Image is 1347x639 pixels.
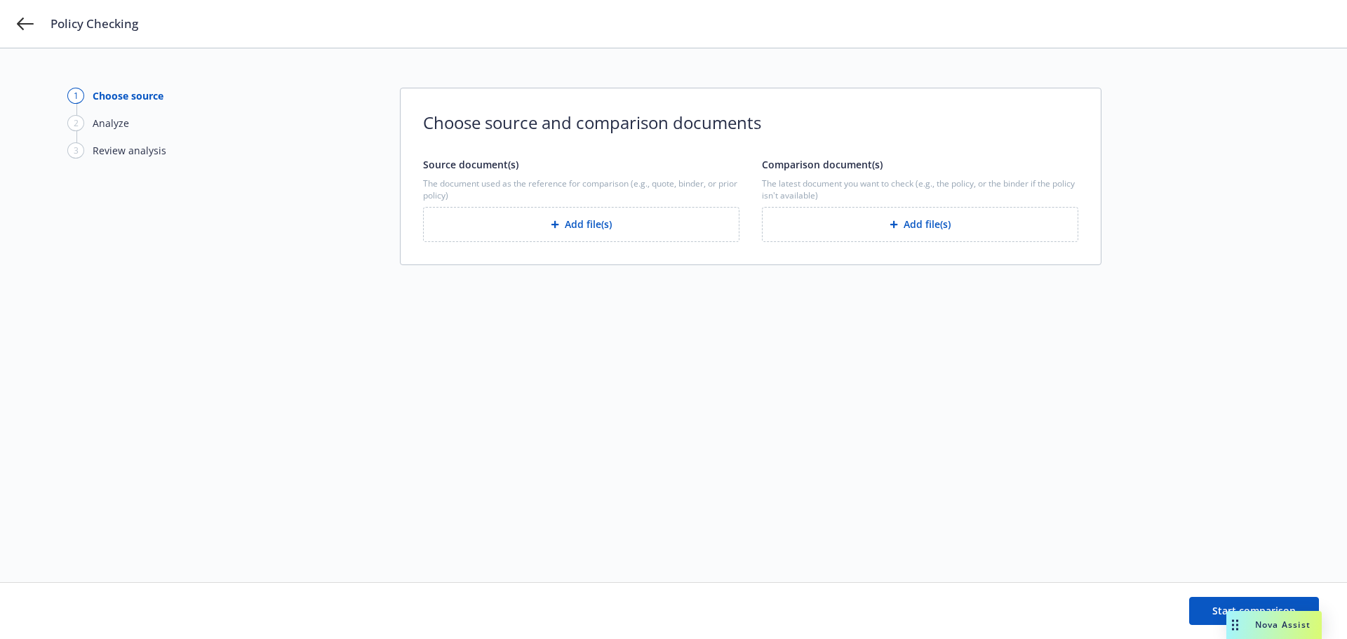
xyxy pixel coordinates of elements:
span: Source document(s) [423,158,518,171]
button: Add file(s) [762,207,1078,242]
div: Review analysis [93,143,166,158]
div: 1 [67,88,84,104]
div: Choose source [93,88,163,103]
button: Add file(s) [423,207,739,242]
span: The document used as the reference for comparison (e.g., quote, binder, or prior policy) [423,177,739,201]
div: 3 [67,142,84,159]
span: Comparison document(s) [762,158,883,171]
div: 2 [67,115,84,131]
button: Start comparison [1189,597,1319,625]
span: The latest document you want to check (e.g., the policy, or the binder if the policy isn't availa... [762,177,1078,201]
span: Policy Checking [51,15,138,32]
span: Start comparison [1212,604,1296,617]
span: Choose source and comparison documents [423,111,1078,135]
button: Nova Assist [1226,611,1322,639]
div: Analyze [93,116,129,130]
div: Drag to move [1226,611,1244,639]
span: Nova Assist [1255,619,1311,631]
